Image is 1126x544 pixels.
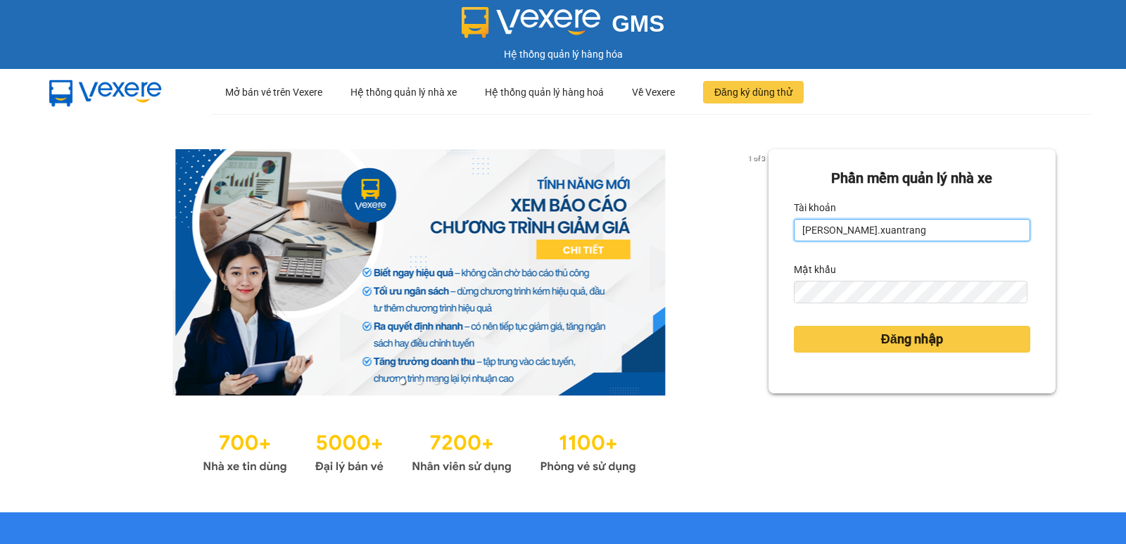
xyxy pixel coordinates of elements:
input: Tài khoản [794,219,1030,241]
button: previous slide / item [70,149,90,396]
a: GMS [462,21,665,32]
span: Đăng ký dùng thử [714,84,792,100]
div: Hệ thống quản lý nhà xe [350,70,457,115]
div: Mở bán vé trên Vexere [225,70,322,115]
div: Hệ thống quản lý hàng hóa [4,46,1122,62]
label: Tài khoản [794,196,836,219]
span: Đăng nhập [881,329,943,349]
div: Hệ thống quản lý hàng hoá [485,70,604,115]
p: 1 of 3 [744,149,768,167]
img: Statistics.png [203,424,636,477]
li: slide item 2 [417,379,422,384]
span: GMS [612,11,664,37]
button: next slide / item [749,149,768,396]
li: slide item 1 [400,379,405,384]
input: Mật khẩu [794,281,1027,303]
li: slide item 3 [434,379,439,384]
button: Đăng nhập [794,326,1030,353]
img: logo 2 [462,7,601,38]
div: Về Vexere [632,70,675,115]
label: Mật khẩu [794,258,836,281]
button: Đăng ký dùng thử [703,81,804,103]
div: Phần mềm quản lý nhà xe [794,167,1030,189]
img: mbUUG5Q.png [35,69,176,115]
